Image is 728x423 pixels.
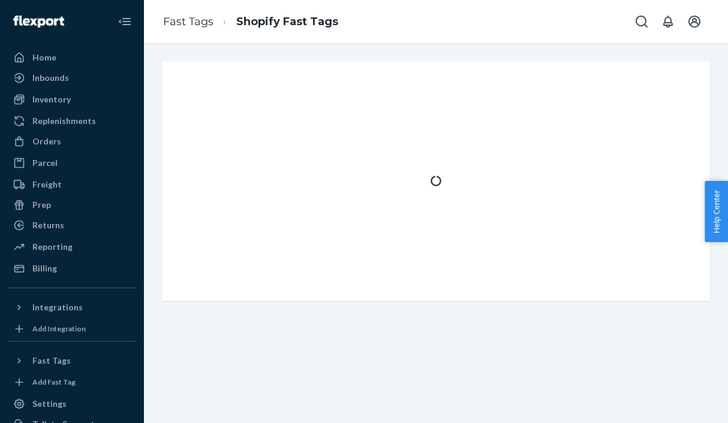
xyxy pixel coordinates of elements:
button: Integrations [7,298,137,317]
div: Prep [32,199,51,211]
div: Home [32,52,56,64]
div: Reporting [32,241,73,253]
div: Integrations [32,301,83,313]
a: Inventory [7,90,137,109]
a: Shopify Fast Tags [236,15,338,28]
div: Orders [32,135,61,147]
button: Open Search Box [630,10,654,34]
a: Prep [7,195,137,214]
div: Add Fast Tag [32,377,76,387]
div: Replenishments [32,115,96,127]
a: Orders [7,132,137,151]
div: Add Integration [32,324,86,334]
a: Reporting [7,237,137,256]
button: Close Navigation [113,10,137,34]
a: Fast Tags [163,15,213,28]
div: Fast Tags [32,355,71,367]
a: Add Fast Tag [7,375,137,389]
div: Settings [32,398,67,410]
a: Parcel [7,153,137,173]
div: Inbounds [32,72,69,84]
a: Home [7,48,137,67]
div: Returns [32,219,64,231]
img: Flexport logo [13,16,64,28]
a: Inbounds [7,68,137,87]
button: Fast Tags [7,351,137,370]
button: Help Center [705,181,728,242]
div: Freight [32,179,62,191]
a: Freight [7,175,137,194]
a: Replenishments [7,111,137,131]
a: Billing [7,259,137,278]
button: Open account menu [682,10,706,34]
div: Billing [32,262,57,274]
a: Add Integration [7,322,137,336]
a: Settings [7,394,137,413]
button: Open notifications [656,10,680,34]
div: Parcel [32,157,58,169]
div: Inventory [32,93,71,105]
a: Returns [7,216,137,235]
ol: breadcrumbs [154,4,348,40]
